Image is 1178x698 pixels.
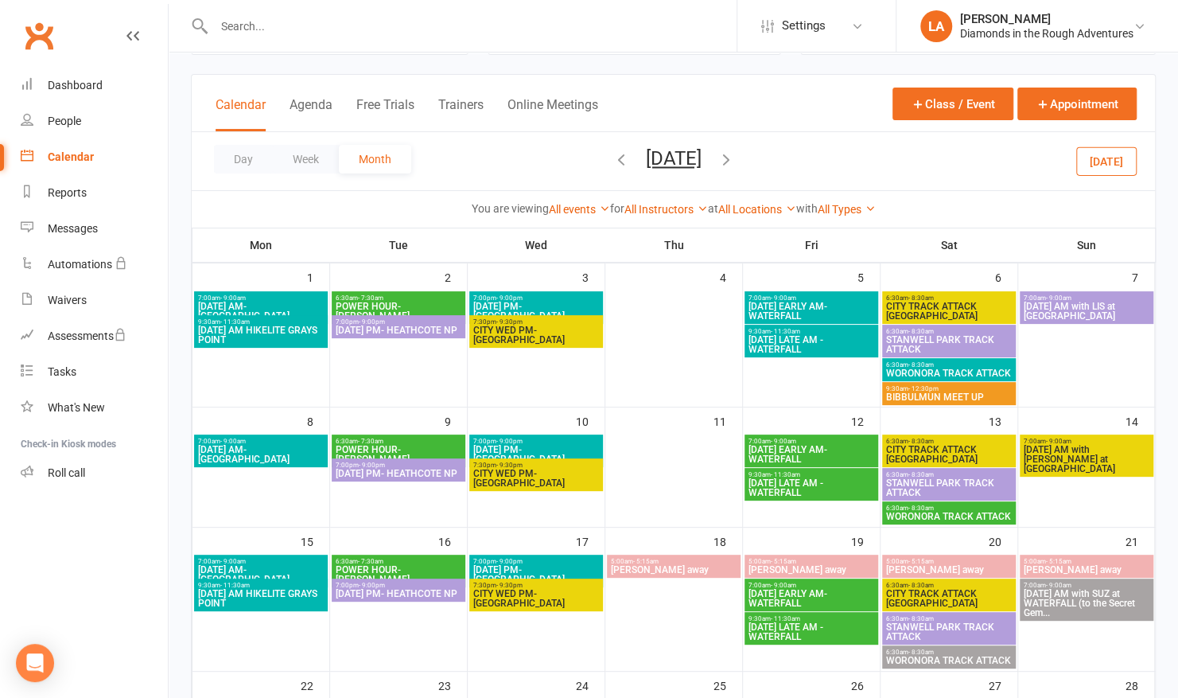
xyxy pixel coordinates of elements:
div: LA [920,10,952,42]
strong: with [796,202,818,215]
div: Waivers [48,294,87,306]
th: Sun [1018,228,1155,262]
span: 7:00pm [472,558,600,565]
span: - 7:30am [358,438,383,445]
div: 28 [1126,672,1154,698]
span: 6:30am [885,438,1013,445]
span: STANWELL PARK TRACK ATTACK [885,478,1013,497]
span: - 8:30am [908,328,934,335]
span: 6:30am [885,649,1013,656]
span: 7:00am [1023,438,1150,445]
div: 13 [989,407,1017,434]
span: - 8:30am [908,649,934,656]
span: BIBBULMUN MEET UP [885,392,1013,402]
div: 20 [989,528,1017,554]
button: Free Trials [356,97,414,131]
strong: at [708,202,718,215]
span: [DATE] PM-[GEOGRAPHIC_DATA] [472,445,600,464]
a: People [21,103,168,139]
strong: for [610,202,624,215]
span: 6:30am [885,294,1013,302]
th: Thu [605,228,743,262]
span: 9:30am [197,582,325,589]
span: 7:30pm [472,318,600,326]
span: WORONORA TRACK ATTACK [885,512,1013,521]
div: 19 [851,528,880,554]
span: - 7:30am [358,558,383,565]
span: 7:00pm [335,462,462,469]
div: Automations [48,258,112,271]
div: People [48,115,81,127]
span: CITY TRACK ATTACK [GEOGRAPHIC_DATA] [885,589,1013,608]
div: [PERSON_NAME] [960,12,1133,26]
th: Tue [330,228,468,262]
span: - 9:00pm [496,438,523,445]
span: 5:00am [610,558,737,565]
div: 11 [713,407,742,434]
span: 7:00pm [335,582,462,589]
a: Clubworx [19,16,59,56]
span: [DATE] PM-[GEOGRAPHIC_DATA] [472,565,600,584]
div: Assessments [48,330,126,342]
div: Tasks [48,365,76,378]
span: 9:30am [748,471,875,478]
span: 6:30am [885,582,1013,589]
span: [DATE] LATE AM -WATERFALL [748,622,875,641]
div: 10 [576,407,605,434]
button: Class / Event [892,88,1013,120]
span: CITY WED PM- [GEOGRAPHIC_DATA] [472,469,600,488]
span: - 8:30am [908,582,934,589]
div: 24 [576,672,605,698]
th: Sat [881,228,1018,262]
span: - 9:00am [771,438,796,445]
span: - 9:00am [771,582,796,589]
th: Mon [192,228,330,262]
span: [DATE] AM HIKELITE GRAYS POINT [197,589,325,608]
span: [DATE] PM- HEATHCOTE NP [335,469,462,478]
div: Roll call [48,466,85,479]
span: - 5:15am [1046,558,1071,565]
a: Automations [21,247,168,283]
span: Settings [782,8,826,44]
div: 6 [995,263,1017,290]
span: 7:30pm [472,462,600,469]
span: - 9:00am [220,294,246,302]
span: 6:30am [335,294,462,302]
div: 16 [438,528,467,554]
div: Reports [48,186,87,199]
div: 26 [851,672,880,698]
span: - 9:00pm [359,318,385,326]
span: 7:00am [748,582,875,589]
a: Tasks [21,354,168,390]
a: What's New [21,390,168,426]
button: Week [273,145,339,174]
span: [DATE] PM-[GEOGRAPHIC_DATA] [472,302,600,321]
span: - 8:30am [908,505,934,512]
span: - 8:30am [908,471,934,478]
span: [DATE] PM- HEATHCOTE NP [335,589,462,599]
button: [DATE] [1076,146,1137,175]
div: 5 [857,263,880,290]
span: [DATE] AM with SUZ at WATERFALL (to the Secret Gem... [1023,589,1150,618]
span: 6:30am [885,615,1013,622]
span: [DATE] PM- HEATHCOTE NP [335,326,462,335]
div: 21 [1126,528,1154,554]
span: - 8:30am [908,438,934,445]
span: [DATE] AM- [GEOGRAPHIC_DATA] [197,565,325,584]
div: 12 [851,407,880,434]
button: Calendar [216,97,266,131]
span: 9:30am [197,318,325,326]
span: 6:30am [885,328,1013,335]
span: [PERSON_NAME] away [748,565,875,575]
span: - 8:30am [908,615,934,622]
span: STANWELL PARK TRACK ATTACK [885,335,1013,354]
span: - 11:30am [771,615,800,622]
span: 9:30am [748,328,875,335]
span: POWER HOUR-[PERSON_NAME] [335,302,462,321]
div: 9 [445,407,467,434]
span: [DATE] EARLY AM- WATERFALL [748,302,875,321]
span: 7:00am [748,438,875,445]
span: CITY TRACK ATTACK [GEOGRAPHIC_DATA] [885,302,1013,321]
span: 7:00am [197,438,325,445]
div: Dashboard [48,79,103,92]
